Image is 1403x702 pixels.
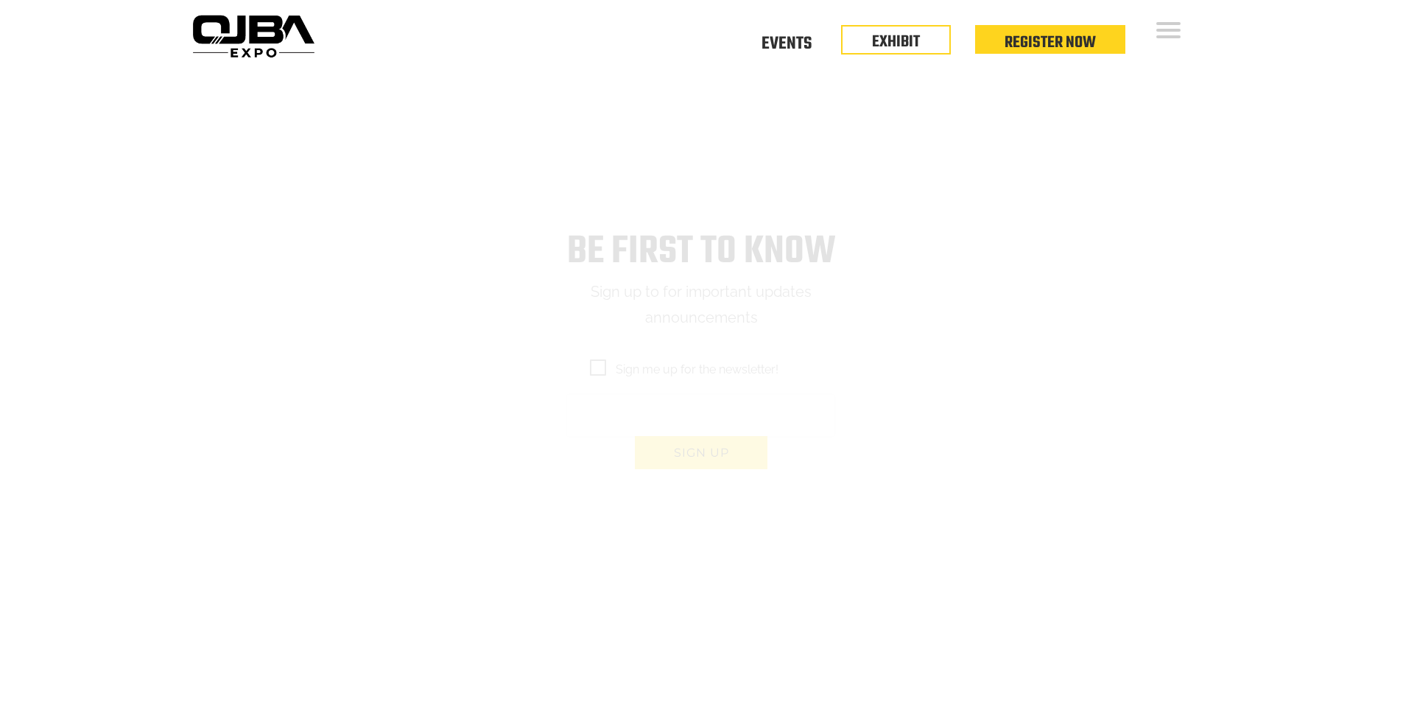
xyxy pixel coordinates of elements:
[635,436,767,469] button: Sign up
[534,279,868,331] p: Sign up to for important updates announcements
[872,29,920,55] a: EXHIBIT
[1005,30,1096,55] a: Register Now
[534,229,868,275] h1: Be first to know
[590,360,778,379] span: Sign me up for the newsletter!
